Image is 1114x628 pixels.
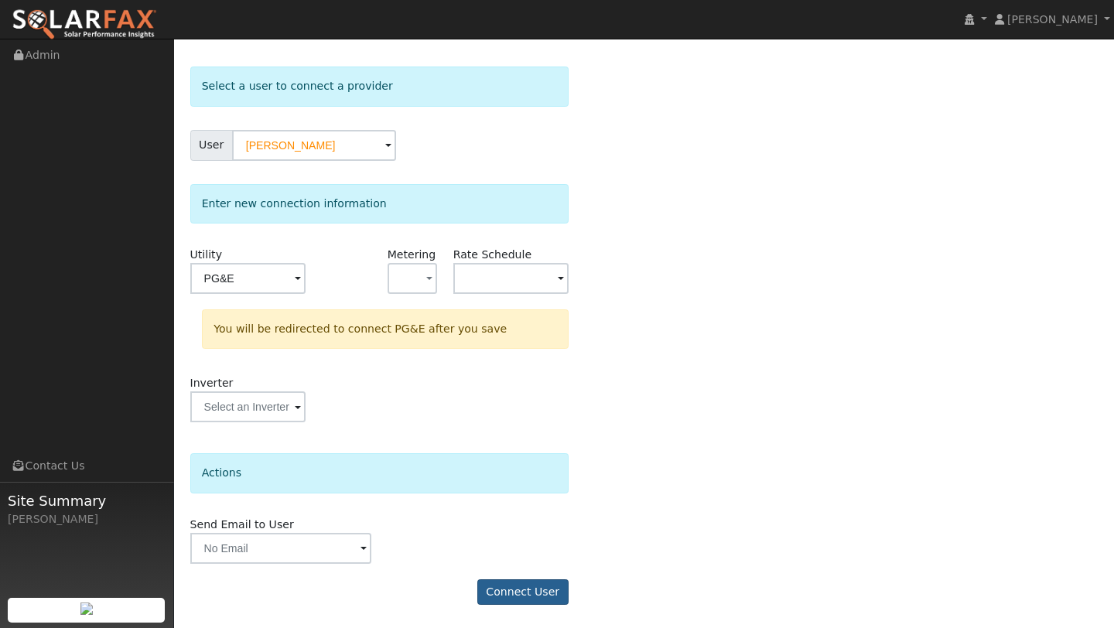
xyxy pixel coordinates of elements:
button: Connect User [477,579,569,606]
span: [PERSON_NAME] [1007,13,1098,26]
div: [PERSON_NAME] [8,511,166,527]
span: Site Summary [8,490,166,511]
label: Send Email to User [190,517,294,533]
img: SolarFax [12,9,157,41]
div: Select a user to connect a provider [190,67,569,106]
label: Rate Schedule [453,247,531,263]
img: retrieve [80,602,93,615]
div: You will be redirected to connect PG&E after you save [202,309,569,349]
input: Select an Inverter [190,391,306,422]
label: Metering [388,247,436,263]
input: Select a Utility [190,263,306,294]
label: Inverter [190,375,234,391]
div: Enter new connection information [190,184,569,224]
input: Select a User [232,130,396,161]
div: Actions [190,453,569,493]
input: No Email [190,533,371,564]
span: User [190,130,233,161]
label: Utility [190,247,222,263]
